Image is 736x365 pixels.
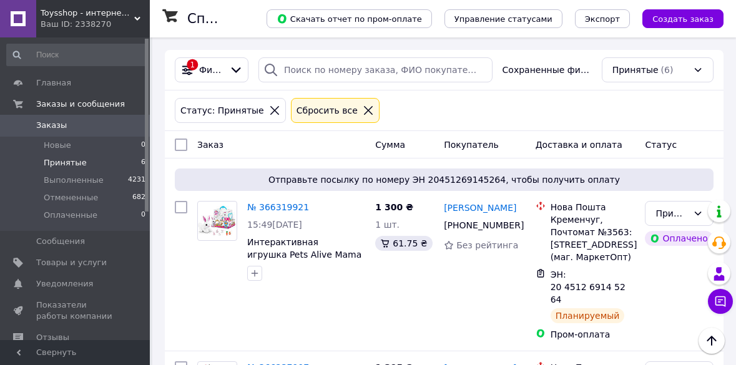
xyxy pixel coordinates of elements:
[642,9,724,28] button: Создать заказ
[128,175,145,186] span: 4231
[247,202,309,212] a: № 366319921
[551,213,635,263] div: Кременчуг, Почтомат №3563: [STREET_ADDRESS] (маг. МаркетОпт)
[277,13,422,24] span: Скачать отчет по пром-оплате
[551,328,635,341] div: Пром-оплата
[444,202,516,214] a: [PERSON_NAME]
[36,236,85,247] span: Сообщения
[44,192,98,203] span: Отмененные
[503,64,592,76] span: Сохраненные фильтры:
[141,210,145,221] span: 0
[247,237,361,297] a: Интерактивная игрушка Pets Alive Mama Bunny Baby Surprise Мама кролик с сюрпризом
[36,278,93,290] span: Уведомления
[178,104,267,117] div: Статус: Принятые
[44,157,87,168] span: Принятые
[197,201,237,241] a: Фото товару
[454,14,552,24] span: Управление статусами
[180,173,709,186] span: Отправьте посылку по номеру ЭН 20451269145264, чтобы получить оплату
[536,140,622,150] span: Доставка и оплата
[444,9,562,28] button: Управление статусами
[645,140,677,150] span: Статус
[441,217,516,234] div: [PHONE_NUMBER]
[375,236,432,251] div: 61.75 ₴
[44,175,104,186] span: Выполненные
[36,257,107,268] span: Товары и услуги
[36,299,115,322] span: Показатели работы компании
[41,7,134,19] span: Toysshop - интернет магазин
[198,206,237,235] img: Фото товару
[197,140,223,150] span: Заказ
[199,64,224,76] span: Фильтры
[36,77,71,89] span: Главная
[708,289,733,314] button: Чат с покупателем
[258,57,493,82] input: Поиск по номеру заказа, ФИО покупателя, номеру телефона, Email, номеру накладной
[655,207,688,220] div: Принят
[141,157,145,168] span: 6
[141,140,145,151] span: 0
[36,99,125,110] span: Заказы и сообщения
[456,240,518,250] span: Без рейтинга
[247,220,302,230] span: 15:49[DATE]
[612,64,659,76] span: Принятые
[375,140,405,150] span: Сумма
[44,140,71,151] span: Новые
[375,220,400,230] span: 1 шт.
[699,328,725,354] button: Наверх
[652,14,714,24] span: Создать заказ
[661,65,674,75] span: (6)
[132,192,145,203] span: 682
[41,19,150,30] div: Ваш ID: 2338270
[267,9,432,28] button: Скачать отчет по пром-оплате
[6,44,147,66] input: Поиск
[187,11,295,26] h1: Список заказов
[444,140,499,150] span: Покупатель
[36,332,69,343] span: Отзывы
[630,13,724,23] a: Создать заказ
[585,14,620,24] span: Экспорт
[36,120,67,131] span: Заказы
[575,9,630,28] button: Экспорт
[294,104,360,117] div: Сбросить все
[551,201,635,213] div: Нова Пошта
[551,308,625,323] div: Планируемый
[44,210,97,221] span: Оплаченные
[551,270,626,304] span: ЭН: 20 4512 6914 5264
[375,202,413,212] span: 1 300 ₴
[645,231,712,246] div: Оплачено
